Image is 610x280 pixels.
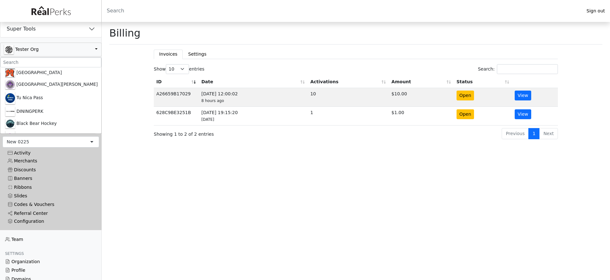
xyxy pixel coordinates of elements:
a: Black Bear Hockey [0,118,101,130]
a: View [515,91,531,100]
img: real_perks_logo-01.svg [28,4,74,18]
input: Search: [497,64,558,74]
a: View [515,109,531,119]
button: Open [457,91,474,100]
img: U8HXMXayUXsSc1Alc1IDB2kpbY6ZdzOhJPckFyi9.jpg [4,45,14,54]
a: Referral Center [3,209,99,217]
td: $10.00 [389,88,454,107]
a: 1 [528,128,539,139]
select: Showentries [166,64,189,74]
td: 10 [308,88,389,107]
button: Open [457,109,474,119]
a: Merchants [3,157,99,165]
a: Banners [3,174,99,183]
a: Discounts [3,166,99,174]
a: [GEOGRAPHIC_DATA][PERSON_NAME] [0,79,101,91]
label: Show entries [154,64,204,74]
th: ID: activate to sort column ascending [154,76,199,88]
a: DININGPERK [0,106,101,118]
label: Search: [478,64,558,74]
img: 0SBPtshqTvrgEtdEgrWk70gKnUHZpYRm94MZ5hDb.png [5,69,15,77]
div: New 0225 [7,139,29,145]
td: [DATE] 19:15:20 [199,107,308,126]
button: Super Tools [0,21,101,37]
input: Search [102,3,581,18]
button: Invoices [154,50,183,59]
span: 8 hours ago [201,99,224,103]
th: Amount: activate to sort column ascending [389,76,454,88]
td: 1 [308,107,389,126]
img: 65Ub9Kbg6EKkVtfooX73hwGGlFbexxHlnpgbdEJ1.png [5,131,15,140]
a: Tu Nica Pass [0,91,101,106]
th: Status: activate to sort column ascending [454,76,512,88]
th: Activations: activate to sort column ascending [308,76,389,88]
th: Date: activate to sort column ascending [199,76,308,88]
button: Settings [183,50,212,59]
a: Tico Deals [0,130,101,142]
span: Settings [5,251,24,256]
div: A26659B17029 [156,91,172,97]
img: mQPUoQxfIUcZGVjFKDSEKbT27olGNZVpZjUgqHNS.png [5,80,15,89]
a: [GEOGRAPHIC_DATA] [0,67,101,79]
div: Showing 1 to 2 of 2 entries [154,127,318,138]
a: Sign out [581,7,610,15]
a: Slides [3,192,99,200]
img: hvStDAXTQetlbtk3PNAXwGlwD7WEZXonuVeW2rdL.png [5,107,15,116]
td: [DATE] 12:00:02 [199,88,308,107]
img: 47e4GQXcRwEyAopLUql7uJl1j56dh6AIYZC79JbN.png [5,92,15,104]
h1: Billing [109,27,140,39]
span: [DATE] [201,117,214,122]
div: Activity [8,150,94,156]
a: Ribbons [3,183,99,191]
img: 8mwdIaqQ57Gxce0ZYLDdt4cfPpXx8QwJjnoSsc4c.png [5,119,15,128]
div: 628C9BE3251B [156,109,172,116]
input: .form-control-sm [0,58,101,67]
div: Configuration [8,219,94,224]
td: $1.00 [389,107,454,126]
a: Codes & Vouchers [3,200,99,209]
